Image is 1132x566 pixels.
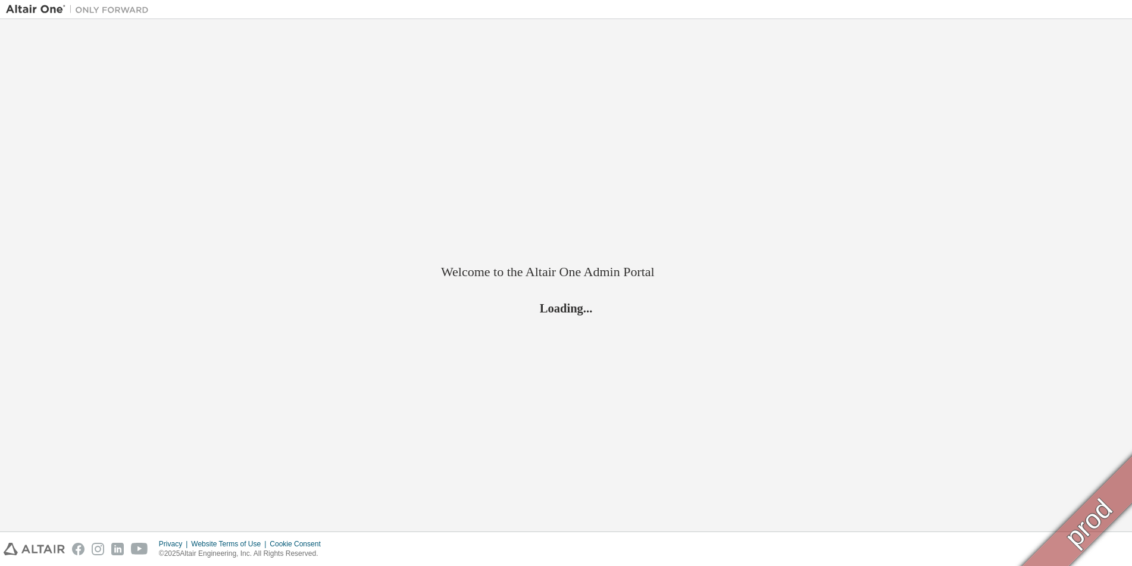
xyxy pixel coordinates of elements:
div: Privacy [159,539,191,549]
img: Altair One [6,4,155,15]
img: facebook.svg [72,543,85,555]
img: instagram.svg [92,543,104,555]
img: linkedin.svg [111,543,124,555]
div: Website Terms of Use [191,539,270,549]
img: youtube.svg [131,543,148,555]
h2: Loading... [441,300,691,315]
p: © 2025 Altair Engineering, Inc. All Rights Reserved. [159,549,328,559]
div: Cookie Consent [270,539,327,549]
img: altair_logo.svg [4,543,65,555]
h2: Welcome to the Altair One Admin Portal [441,264,691,280]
